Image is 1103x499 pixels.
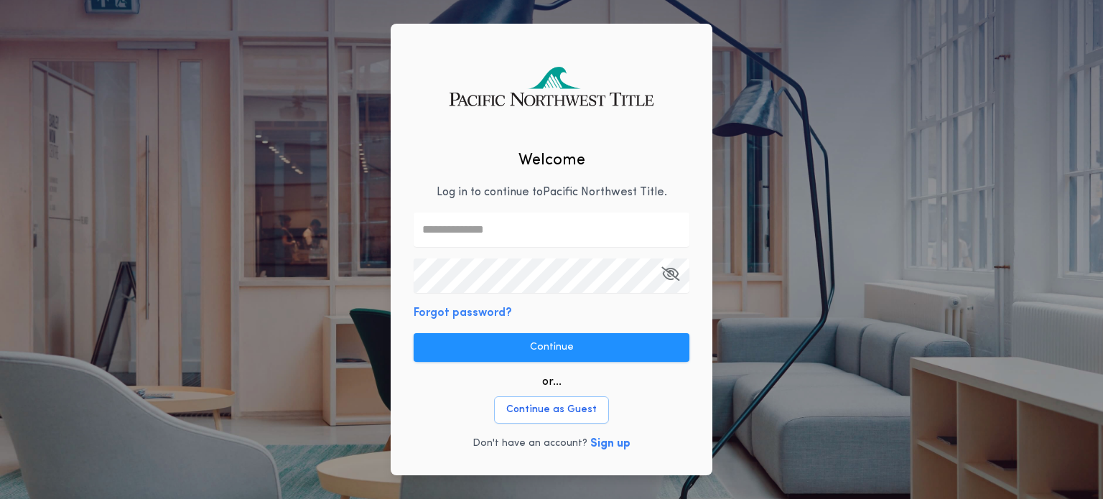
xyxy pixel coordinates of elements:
p: Don't have an account? [473,437,587,451]
p: or... [542,373,562,391]
h2: Welcome [518,149,585,172]
button: Continue [414,333,689,362]
p: Log in to continue to Pacific Northwest Title . [437,184,667,201]
button: Continue as Guest [494,396,609,424]
button: Forgot password? [414,304,512,322]
img: logo [441,55,661,118]
button: Sign up [590,435,630,452]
